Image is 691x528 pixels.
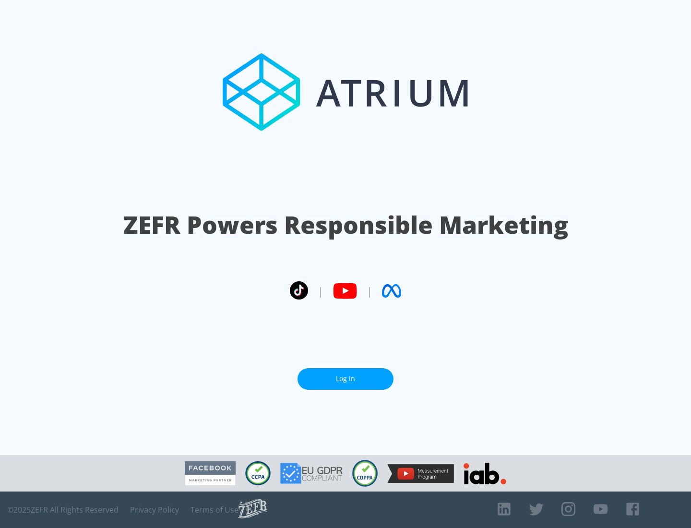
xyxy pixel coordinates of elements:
img: CCPA Compliant [245,461,271,485]
img: YouTube Measurement Program [387,464,454,483]
span: | [318,284,323,298]
img: COPPA Compliant [352,460,378,487]
img: GDPR Compliant [280,463,343,484]
span: | [367,284,372,298]
img: IAB [464,463,506,484]
a: Privacy Policy [130,505,179,515]
h1: ZEFR Powers Responsible Marketing [123,208,568,241]
span: © 2025 ZEFR All Rights Reserved [7,505,119,515]
a: Terms of Use [191,505,238,515]
a: Log In [298,368,393,390]
img: Facebook Marketing Partner [185,461,236,486]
